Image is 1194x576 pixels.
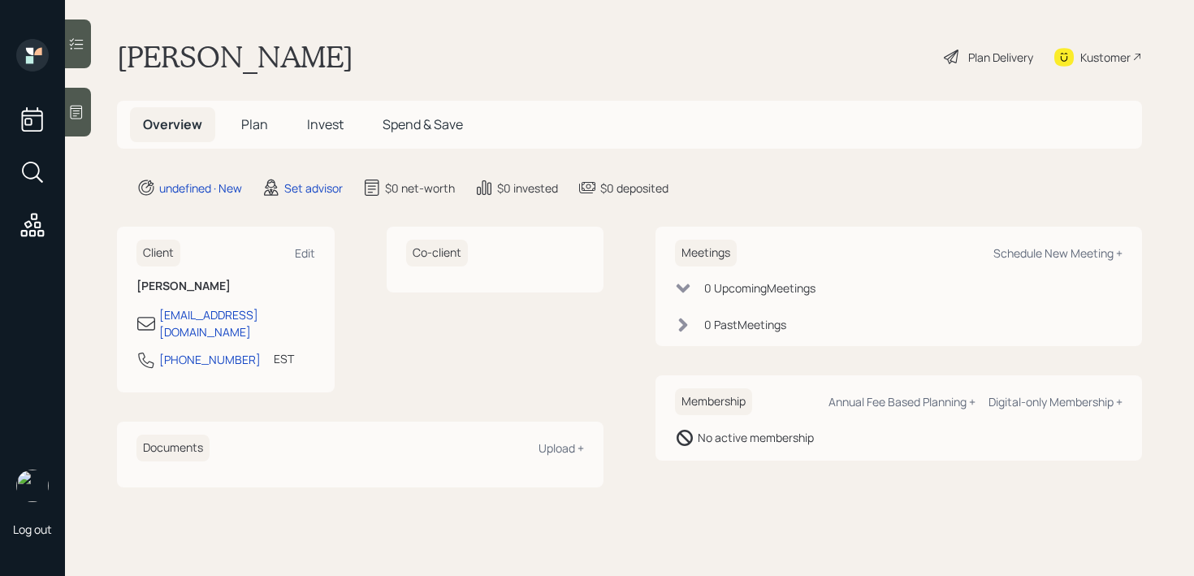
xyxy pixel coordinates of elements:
[159,351,261,368] div: [PHONE_NUMBER]
[241,115,268,133] span: Plan
[675,388,752,415] h6: Membership
[698,429,814,446] div: No active membership
[600,180,668,197] div: $0 deposited
[968,49,1033,66] div: Plan Delivery
[307,115,344,133] span: Invest
[497,180,558,197] div: $0 invested
[406,240,468,266] h6: Co-client
[159,306,315,340] div: [EMAIL_ADDRESS][DOMAIN_NAME]
[16,470,49,502] img: retirable_logo.png
[295,245,315,261] div: Edit
[539,440,584,456] div: Upload +
[136,240,180,266] h6: Client
[13,522,52,537] div: Log out
[274,350,294,367] div: EST
[989,394,1123,409] div: Digital-only Membership +
[117,39,353,75] h1: [PERSON_NAME]
[1080,49,1131,66] div: Kustomer
[143,115,202,133] span: Overview
[704,316,786,333] div: 0 Past Meeting s
[828,394,976,409] div: Annual Fee Based Planning +
[159,180,242,197] div: undefined · New
[284,180,343,197] div: Set advisor
[385,180,455,197] div: $0 net-worth
[993,245,1123,261] div: Schedule New Meeting +
[383,115,463,133] span: Spend & Save
[136,435,210,461] h6: Documents
[675,240,737,266] h6: Meetings
[136,279,315,293] h6: [PERSON_NAME]
[704,279,815,297] div: 0 Upcoming Meeting s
